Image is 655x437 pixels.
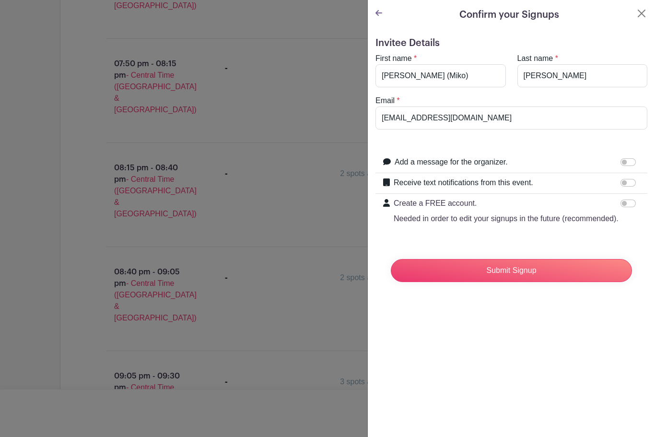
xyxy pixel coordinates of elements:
[517,53,553,64] label: Last name
[395,156,508,168] label: Add a message for the organizer.
[394,198,619,209] p: Create a FREE account.
[394,213,619,224] p: Needed in order to edit your signups in the future (recommended).
[375,53,412,64] label: First name
[375,95,395,106] label: Email
[375,37,647,49] h5: Invitee Details
[391,259,632,282] input: Submit Signup
[459,8,559,22] h5: Confirm your Signups
[394,177,533,189] label: Receive text notifications from this event.
[636,8,647,19] button: Close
